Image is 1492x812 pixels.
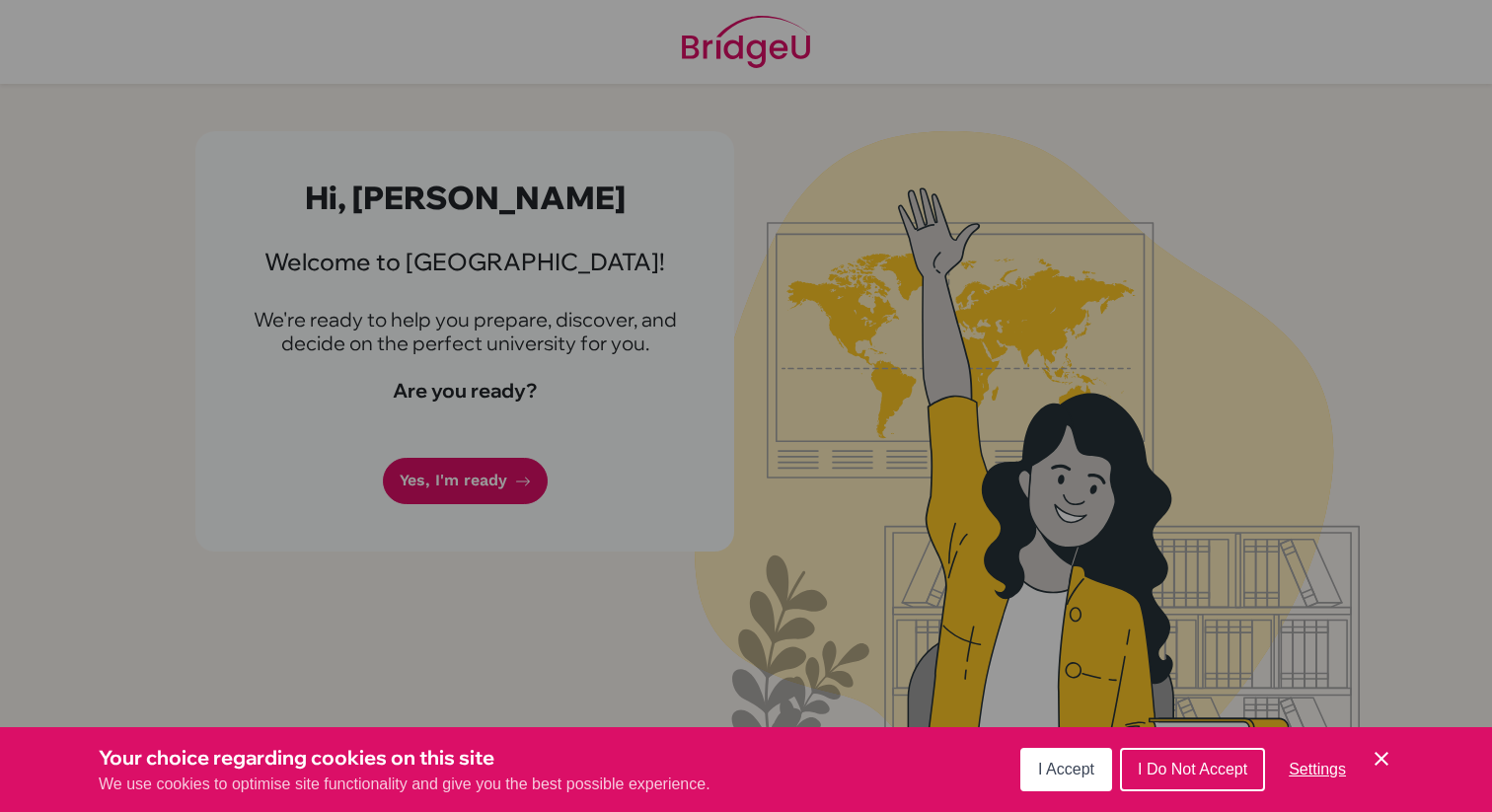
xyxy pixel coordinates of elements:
[1273,750,1362,789] button: Settings
[1120,748,1265,791] button: I Do Not Accept
[1370,747,1393,771] button: Save and close
[99,773,710,796] p: We use cookies to optimise site functionality and give you the best possible experience.
[1020,748,1112,791] button: I Accept
[99,743,710,773] h3: Your choice regarding cookies on this site
[1289,761,1346,777] span: Settings
[1138,761,1247,777] span: I Do Not Accept
[1038,761,1094,777] span: I Accept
